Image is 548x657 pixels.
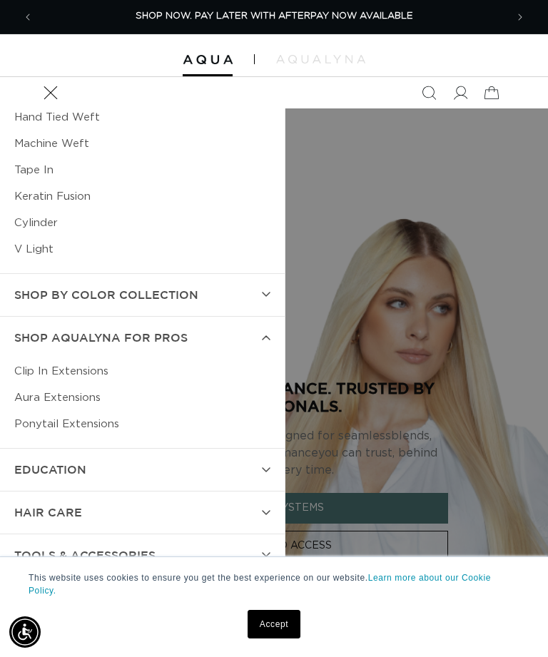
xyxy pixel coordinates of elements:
a: Hand Tied Weft [14,104,270,131]
img: aqualyna.com [276,55,365,63]
span: Shop by Color Collection [14,285,198,305]
span: EDUCATION [14,459,86,480]
a: Cylinder [14,210,270,236]
iframe: Chat Widget [477,589,548,657]
button: Previous announcement [12,1,44,33]
summary: Menu [35,77,66,108]
summary: Search [413,77,445,108]
img: Aqua Hair Extensions [183,55,233,65]
a: Tape In [14,157,270,183]
a: Machine Weft [14,131,270,157]
a: Accept [248,610,300,638]
a: Aura Extensions [14,384,270,411]
span: SHOP NOW. PAY LATER WITH AFTERPAY NOW AVAILABLE [136,11,413,21]
a: V Light [14,236,270,263]
span: TOOLS & ACCESSORIES [14,545,156,566]
a: Ponytail Extensions [14,411,270,437]
span: hAIR CARE [14,502,82,523]
a: Clip In Extensions [14,358,270,384]
button: Next announcement [504,1,536,33]
div: Accessibility Menu [9,616,41,648]
span: Shop AquaLyna for Pros [14,327,188,348]
p: This website uses cookies to ensure you get the best experience on our website. [29,571,519,597]
a: Keratin Fusion [14,183,270,210]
